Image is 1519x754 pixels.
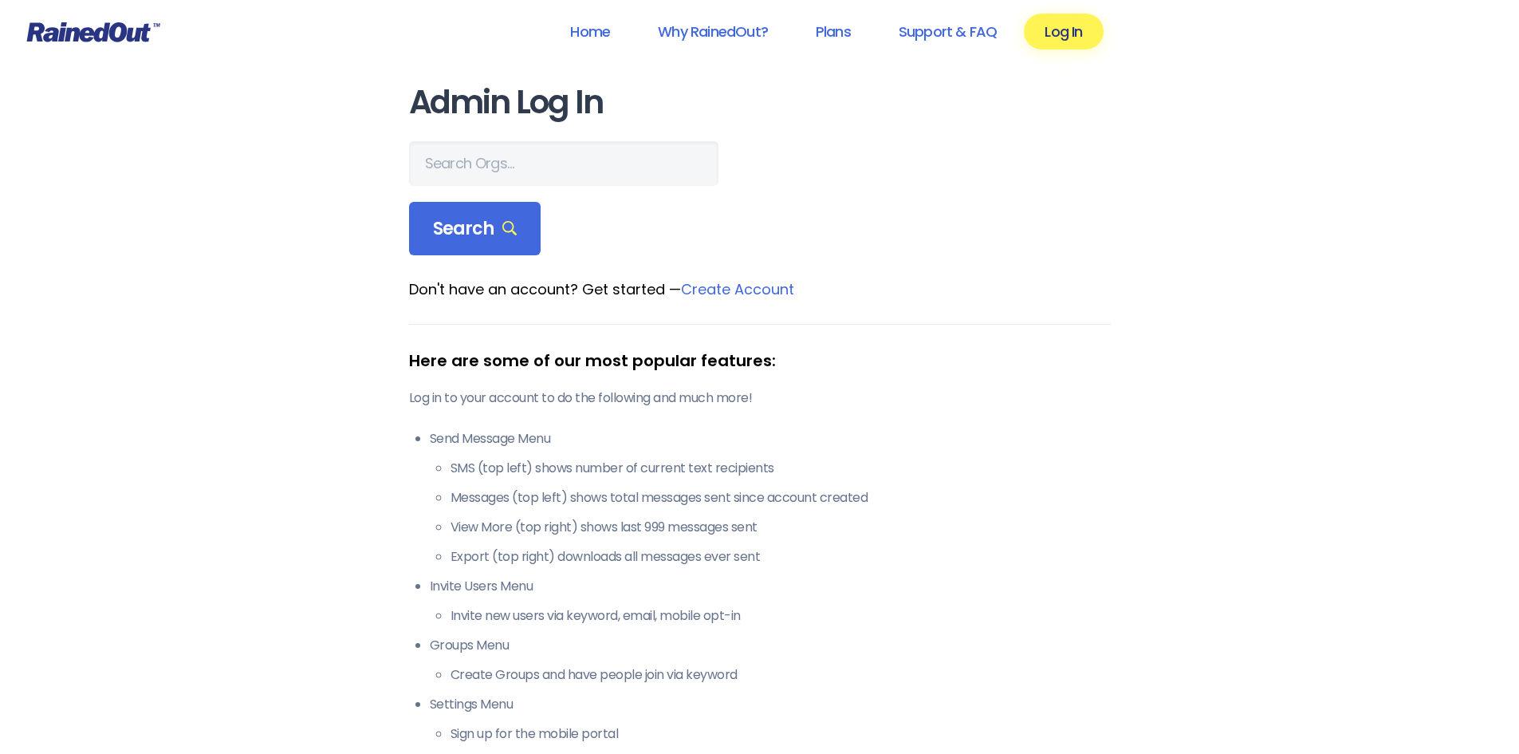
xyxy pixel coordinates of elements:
li: Export (top right) downloads all messages ever sent [451,547,1111,566]
a: Create Account [681,279,794,299]
li: Messages (top left) shows total messages sent since account created [451,488,1111,507]
a: Support & FAQ [878,14,1017,49]
a: Plans [795,14,872,49]
li: Send Message Menu [430,429,1111,566]
li: Invite Users Menu [430,577,1111,626]
li: Sign up for the mobile portal [451,724,1111,744]
li: SMS (top left) shows number of current text recipients [451,459,1111,478]
span: Search [433,218,517,240]
li: View More (top right) shows last 999 messages sent [451,518,1111,537]
input: Search Orgs… [409,141,718,186]
p: Log in to your account to do the following and much more! [409,389,1111,408]
a: Home [549,14,631,49]
li: Create Groups and have people join via keyword [451,665,1111,685]
li: Groups Menu [430,636,1111,685]
h1: Admin Log In [409,85,1111,120]
div: Here are some of our most popular features: [409,349,1111,373]
a: Log In [1024,14,1103,49]
li: Invite new users via keyword, email, mobile opt-in [451,606,1111,626]
div: Search [409,202,541,256]
a: Why RainedOut? [637,14,789,49]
